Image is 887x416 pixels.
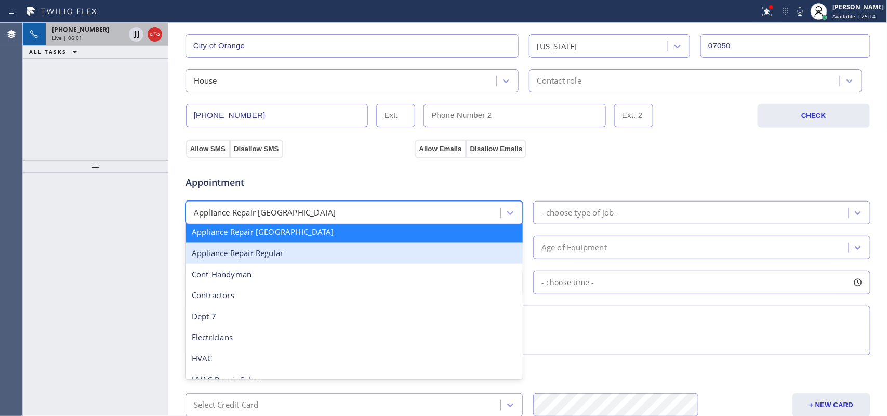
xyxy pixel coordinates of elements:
button: ALL TASKS [23,46,87,58]
div: [US_STATE] [537,40,577,52]
span: [PHONE_NUMBER] [52,25,109,34]
button: Hang up [148,27,162,42]
button: Allow SMS [186,140,230,158]
input: Phone Number [186,104,368,127]
div: Contractors [186,285,523,306]
div: Select Credit Card [194,399,259,411]
div: HVAC [186,348,523,369]
button: Mute [793,4,807,19]
div: Contact role [537,75,581,87]
div: - choose type of job - [541,207,619,219]
input: Ext. 2 [614,104,653,127]
span: Appointment [186,176,413,190]
button: Hold Customer [129,27,143,42]
div: Electricians [186,327,523,348]
input: ZIP [700,34,870,58]
input: Ext. [376,104,415,127]
div: [PERSON_NAME] [832,3,884,11]
button: Allow Emails [415,140,466,158]
span: Live | 06:01 [52,34,82,42]
button: Disallow SMS [230,140,283,158]
div: Appliance Repair Regular [186,243,523,264]
input: Phone Number 2 [423,104,606,127]
span: Available | 25:14 [832,12,876,20]
div: Appliance Repair [GEOGRAPHIC_DATA] [194,207,336,219]
div: HVAC Repair Sales [186,369,523,391]
div: Cont-Handyman [186,264,523,285]
button: CHECK [758,104,870,128]
div: Dept 7 [186,306,523,327]
div: Appliance Repair [GEOGRAPHIC_DATA] [186,221,523,243]
div: Credit card [187,368,869,382]
span: - choose time - [541,277,594,287]
input: City [186,34,519,58]
div: Age of Equipment [541,241,607,253]
div: House [194,75,217,87]
button: Disallow Emails [466,140,527,158]
span: ALL TASKS [29,48,67,56]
